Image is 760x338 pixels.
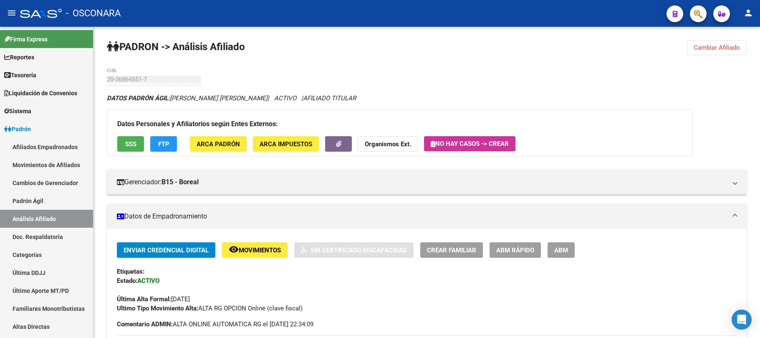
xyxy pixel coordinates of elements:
[4,35,48,44] span: Firma Express
[7,8,17,18] mat-icon: menu
[137,277,159,285] strong: ACTIVO
[303,94,356,102] span: AFILIADO TITULAR
[66,4,121,23] span: - OSCONARA
[117,295,171,303] strong: Última Alta Formal:
[496,247,534,254] span: ABM Rápido
[4,53,34,62] span: Reportes
[294,242,414,258] button: Sin Certificado Discapacidad
[117,178,727,187] mat-panel-title: Gerenciador:
[311,247,407,254] span: Sin Certificado Discapacidad
[117,136,144,152] button: SSS
[117,320,313,329] span: ALTA ONLINE AUTOMATICA RG el [DATE] 22:34:09
[117,242,215,258] button: Enviar Credencial Digital
[107,204,747,229] mat-expansion-panel-header: Datos de Empadronamiento
[107,170,747,195] mat-expansion-panel-header: Gerenciador:B15 - Boreal
[190,136,247,152] button: ARCA Padrón
[427,247,476,254] span: Crear Familiar
[554,247,568,254] span: ABM
[4,71,36,80] span: Tesorería
[162,178,199,187] strong: B15 - Boreal
[117,277,137,285] strong: Estado:
[694,44,740,51] span: Cambiar Afiliado
[197,140,240,148] span: ARCA Padrón
[687,40,747,55] button: Cambiar Afiliado
[117,268,144,275] strong: Etiquetas:
[732,310,752,330] div: Open Intercom Messenger
[107,41,245,53] strong: PADRON -> Análisis Afiliado
[117,295,190,303] span: [DATE]
[260,140,312,148] span: ARCA Impuestos
[253,136,319,152] button: ARCA Impuestos
[150,136,177,152] button: FTP
[431,140,509,147] span: No hay casos -> Crear
[117,305,303,312] span: ALTA RG OPCION Online (clave fiscal)
[420,242,483,258] button: Crear Familiar
[358,136,418,152] button: Organismos Ext.
[158,140,169,148] span: FTP
[107,94,170,102] strong: DATOS PADRÓN ÁGIL:
[125,140,136,148] span: SSS
[107,94,356,102] i: | ACTIVO |
[4,107,31,116] span: Sistema
[743,8,753,18] mat-icon: person
[229,244,239,254] mat-icon: remove_red_eye
[239,247,281,254] span: Movimientos
[117,212,727,221] mat-panel-title: Datos de Empadronamiento
[4,89,77,98] span: Liquidación de Convenios
[107,94,268,102] span: [PERSON_NAME] [PERSON_NAME]
[124,247,209,254] span: Enviar Credencial Digital
[117,118,682,130] h3: Datos Personales y Afiliatorios según Entes Externos:
[490,242,541,258] button: ABM Rápido
[548,242,575,258] button: ABM
[222,242,288,258] button: Movimientos
[424,136,515,151] button: No hay casos -> Crear
[365,140,411,148] strong: Organismos Ext.
[117,305,198,312] strong: Ultimo Tipo Movimiento Alta:
[117,320,173,328] strong: Comentario ADMIN:
[4,125,31,134] span: Padrón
